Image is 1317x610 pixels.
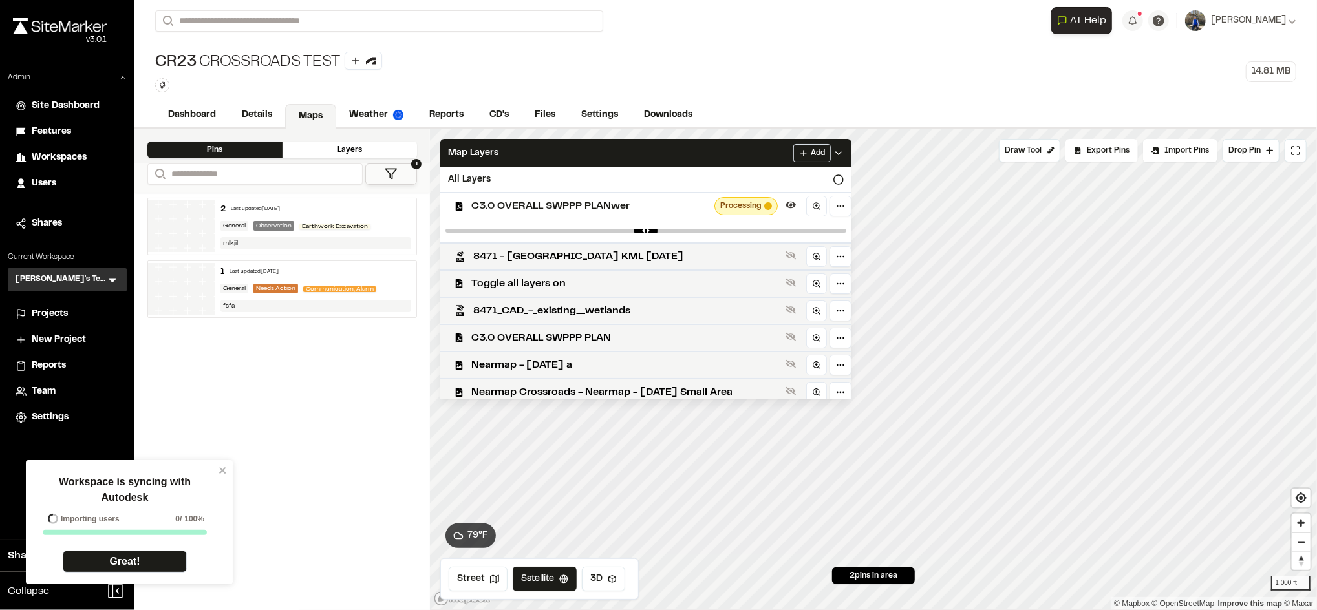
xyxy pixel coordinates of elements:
a: Team [16,384,119,399]
button: Search [155,10,178,32]
button: 3D [582,567,625,591]
span: Map layer tileset processing [764,202,772,210]
button: 1 [365,163,417,185]
button: 79°F [445,523,496,548]
span: 79 ° F [467,529,488,543]
img: kml_black_icon64.png [455,305,466,316]
a: CD's [476,103,522,127]
button: Show layer [783,383,798,399]
span: Export Pins [1087,145,1130,156]
span: Nearmap Crossroads - Nearmap - [DATE] Small Area [471,384,780,400]
a: Mapbox [1114,599,1150,608]
span: 0 / [175,513,182,525]
button: Show layer [783,275,798,290]
a: Zoom to layer [806,246,827,267]
a: Maxar [1284,599,1314,608]
img: rebrand.png [13,18,107,34]
span: Features [32,125,71,139]
div: Open AI Assistant [1051,7,1117,34]
div: Pins [147,142,283,158]
span: Shares [32,216,62,231]
a: OpenStreetMap [1152,599,1215,608]
div: Layers [283,142,418,158]
button: Draw Tool [999,139,1060,162]
span: Reset bearing to north [1292,552,1311,570]
p: Current Workspace [8,251,127,263]
span: AI Help [1070,13,1106,28]
button: Search [147,163,171,185]
button: Add [793,144,831,162]
span: Drop Pin [1228,145,1261,156]
button: Edit Tags [155,78,169,92]
span: Projects [32,307,68,321]
button: Open AI Assistant [1051,7,1112,34]
span: Map Layers [448,146,498,160]
button: Show layer [783,356,798,372]
div: Observation [253,221,294,231]
a: Map feedback [1218,599,1282,608]
span: Reports [32,359,66,373]
span: New Project [32,333,86,347]
div: fsfa [220,300,411,312]
a: Reports [416,103,476,127]
a: Great! [63,551,187,573]
a: Zoom to layer [806,355,827,375]
button: Show layer [783,302,798,317]
button: Drop Pin [1223,139,1280,162]
span: Site Dashboard [32,99,100,113]
a: Settings [568,103,631,127]
div: Crossroads test [155,52,382,73]
button: Satellite [513,567,577,591]
div: General [220,284,248,293]
span: Share Workspace [8,548,94,563]
a: Downloads [631,103,705,127]
div: Importing users [43,513,120,525]
span: CR23 [155,52,197,73]
span: Workspaces [32,151,87,165]
a: Weather [336,103,416,127]
span: Nearmap - [DATE] a [471,357,780,373]
a: Mapbox logo [434,591,491,606]
div: 2 [220,204,226,215]
a: New Project [16,333,119,347]
img: banner-white.png [148,263,215,315]
span: Zoom out [1292,533,1311,551]
span: Users [32,176,56,191]
a: Zoom to layer [806,196,827,216]
button: Reset bearing to north [1292,551,1311,570]
button: Street [449,567,508,591]
a: Zoom to layer [806,328,827,348]
p: Admin [8,72,30,83]
span: 8471 - [GEOGRAPHIC_DATA] KML [DATE] [473,249,780,264]
span: Processing [720,200,762,212]
span: 8471_CAD_-_existing__wetlands [473,303,780,319]
span: [PERSON_NAME] [1211,14,1286,28]
a: Projects [16,307,119,321]
a: Workspaces [16,151,119,165]
div: Last updated [DATE] [231,205,280,213]
a: Files [522,103,568,127]
a: Users [16,176,119,191]
div: 14.81 MB [1246,61,1296,82]
div: Map layer tileset processing [714,197,778,215]
canvas: Map [430,129,1317,609]
span: Add [811,147,825,159]
a: Settings [16,410,119,425]
span: Toggle all layers on [471,276,780,291]
a: Zoom to layer [806,300,827,321]
span: Draw Tool [1005,145,1042,156]
div: All Layers [440,167,851,192]
div: Needs Action [253,284,298,293]
span: Import Pins [1164,145,1209,156]
span: 100% [184,513,204,525]
span: Communication, Alarm [303,286,376,292]
img: banner-white.png [148,200,215,252]
span: 1 [411,159,422,169]
a: Maps [285,104,336,129]
span: Settings [32,410,69,425]
span: Find my location [1292,489,1311,507]
button: Show layer [783,329,798,344]
a: Shares [16,216,119,231]
button: Zoom in [1292,514,1311,532]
